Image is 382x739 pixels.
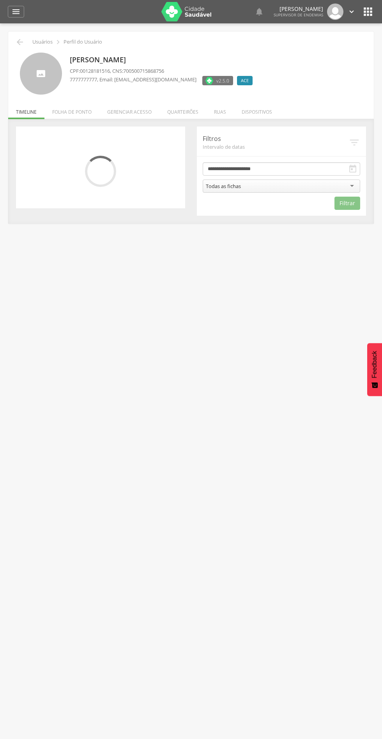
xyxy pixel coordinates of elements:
p: CPF: , CNS: [70,67,256,75]
button: Feedback - Mostrar pesquisa [367,343,382,396]
p: [PERSON_NAME] [70,55,256,65]
li: Folha de ponto [44,101,99,119]
i:  [362,5,374,18]
span: ACE [241,77,249,84]
p: [PERSON_NAME] [274,6,323,12]
div: Todas as fichas [206,183,241,190]
li: Dispositivos [234,101,280,119]
i:  [348,164,357,174]
a:  [347,4,356,20]
label: Versão do aplicativo [202,76,233,85]
li: Quarteirões [159,101,206,119]
i:  [255,7,264,16]
li: Ruas [206,101,234,119]
a:  [255,4,264,20]
p: , Email: [EMAIL_ADDRESS][DOMAIN_NAME] [70,76,196,83]
p: Filtros [203,134,348,143]
i:  [348,137,360,148]
span: Supervisor de Endemias [274,12,323,18]
i:  [54,38,62,46]
button: Filtrar [334,197,360,210]
span: 7777777777 [70,76,97,83]
li: Gerenciar acesso [99,101,159,119]
a:  [8,6,24,18]
i: Voltar [15,37,25,47]
span: 00128181516 [80,67,110,74]
p: Perfil do Usuário [64,39,102,45]
span: Intervalo de datas [203,143,348,150]
span: 700500715868756 [123,67,164,74]
i:  [347,7,356,16]
p: Usuários [32,39,53,45]
span: v2.5.0 [216,77,229,84]
i:  [11,7,21,16]
span: Feedback [371,351,378,378]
